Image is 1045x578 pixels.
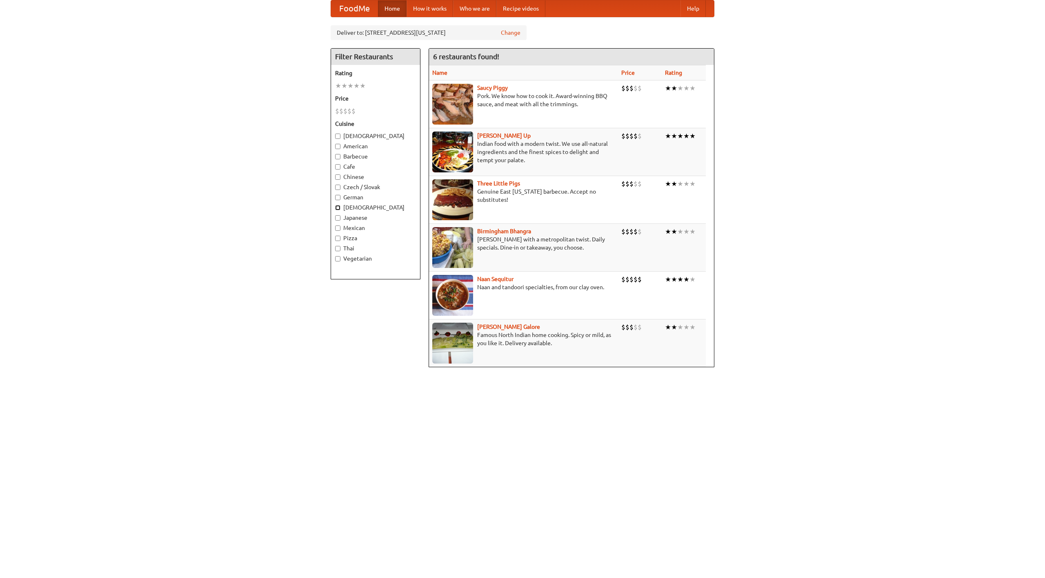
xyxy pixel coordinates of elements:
[360,81,366,90] li: ★
[638,84,642,93] li: $
[671,227,677,236] li: ★
[625,132,629,141] li: $
[335,224,416,232] label: Mexican
[335,183,416,191] label: Czech / Slovak
[621,179,625,188] li: $
[496,0,545,17] a: Recipe videos
[432,84,473,125] img: saucy.jpg
[432,331,615,347] p: Famous North Indian home cooking. Spicy or mild, as you like it. Delivery available.
[335,256,340,261] input: Vegetarian
[453,0,496,17] a: Who we are
[625,84,629,93] li: $
[407,0,453,17] a: How it works
[432,187,615,204] p: Genuine East [US_STATE] barbecue. Accept no substitutes!
[432,275,473,316] img: naansequitur.jpg
[335,120,416,128] h5: Cuisine
[331,49,420,65] h4: Filter Restaurants
[683,84,689,93] li: ★
[335,164,340,170] input: Cafe
[335,203,416,212] label: [DEMOGRAPHIC_DATA]
[683,179,689,188] li: ★
[634,227,638,236] li: $
[677,323,683,332] li: ★
[331,0,378,17] a: FoodMe
[432,283,615,291] p: Naan and tandoori specialties, from our clay oven.
[501,29,520,37] a: Change
[665,179,671,188] li: ★
[335,205,340,210] input: [DEMOGRAPHIC_DATA]
[638,179,642,188] li: $
[432,132,473,172] img: curryup.jpg
[638,275,642,284] li: $
[335,94,416,103] h5: Price
[477,276,514,282] a: Naan Sequitur
[634,275,638,284] li: $
[677,227,683,236] li: ★
[671,132,677,141] li: ★
[335,185,340,190] input: Czech / Slovak
[432,179,473,220] img: littlepigs.jpg
[671,275,677,284] li: ★
[347,81,354,90] li: ★
[335,215,340,221] input: Japanese
[335,132,416,140] label: [DEMOGRAPHIC_DATA]
[335,214,416,222] label: Japanese
[671,84,677,93] li: ★
[621,275,625,284] li: $
[432,69,447,76] a: Name
[378,0,407,17] a: Home
[477,324,540,330] a: [PERSON_NAME] Galore
[621,69,635,76] a: Price
[671,323,677,332] li: ★
[625,275,629,284] li: $
[634,84,638,93] li: $
[341,81,347,90] li: ★
[335,107,339,116] li: $
[335,246,340,251] input: Thai
[665,227,671,236] li: ★
[621,227,625,236] li: $
[335,193,416,201] label: German
[638,323,642,332] li: $
[625,179,629,188] li: $
[683,323,689,332] li: ★
[477,228,531,234] a: Birmingham Bhangra
[433,53,499,60] ng-pluralize: 6 restaurants found!
[629,179,634,188] li: $
[634,179,638,188] li: $
[331,25,527,40] div: Deliver to: [STREET_ADDRESS][US_STATE]
[621,132,625,141] li: $
[432,92,615,108] p: Pork. We know how to cook it. Award-winning BBQ sauce, and meat with all the trimmings.
[634,323,638,332] li: $
[665,69,682,76] a: Rating
[432,140,615,164] p: Indian food with a modern twist. We use all-natural ingredients and the finest spices to delight ...
[683,227,689,236] li: ★
[665,323,671,332] li: ★
[477,85,508,91] a: Saucy Piggy
[351,107,356,116] li: $
[347,107,351,116] li: $
[335,152,416,161] label: Barbecue
[335,244,416,252] label: Thai
[432,235,615,252] p: [PERSON_NAME] with a metropolitan twist. Daily specials. Dine-in or takeaway, you choose.
[335,225,340,231] input: Mexican
[680,0,706,17] a: Help
[354,81,360,90] li: ★
[477,180,520,187] b: Three Little Pigs
[629,323,634,332] li: $
[621,323,625,332] li: $
[629,84,634,93] li: $
[625,323,629,332] li: $
[689,132,696,141] li: ★
[683,132,689,141] li: ★
[665,84,671,93] li: ★
[689,227,696,236] li: ★
[677,179,683,188] li: ★
[335,144,340,149] input: American
[477,132,531,139] a: [PERSON_NAME] Up
[689,275,696,284] li: ★
[638,132,642,141] li: $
